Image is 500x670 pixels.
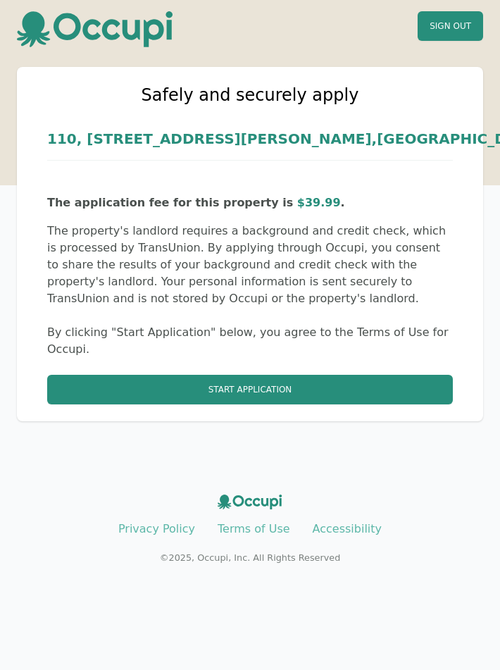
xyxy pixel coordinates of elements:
small: © 2025 , Occupi, Inc. All Rights Reserved [160,552,341,563]
a: Privacy Policy [118,522,195,535]
span: $ 39.99 [297,196,341,209]
button: Start Application [47,375,453,404]
h2: Safely and securely apply [47,84,453,106]
a: Accessibility [313,522,382,535]
p: The application fee for this property is . [47,194,453,211]
p: By clicking "Start Application" below, you agree to the Terms of Use for Occupi. [47,324,453,358]
button: Sign Out [418,11,483,41]
a: Terms of Use [218,522,290,535]
p: The property's landlord requires a background and credit check, which is processed by TransUnion.... [47,223,453,307]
